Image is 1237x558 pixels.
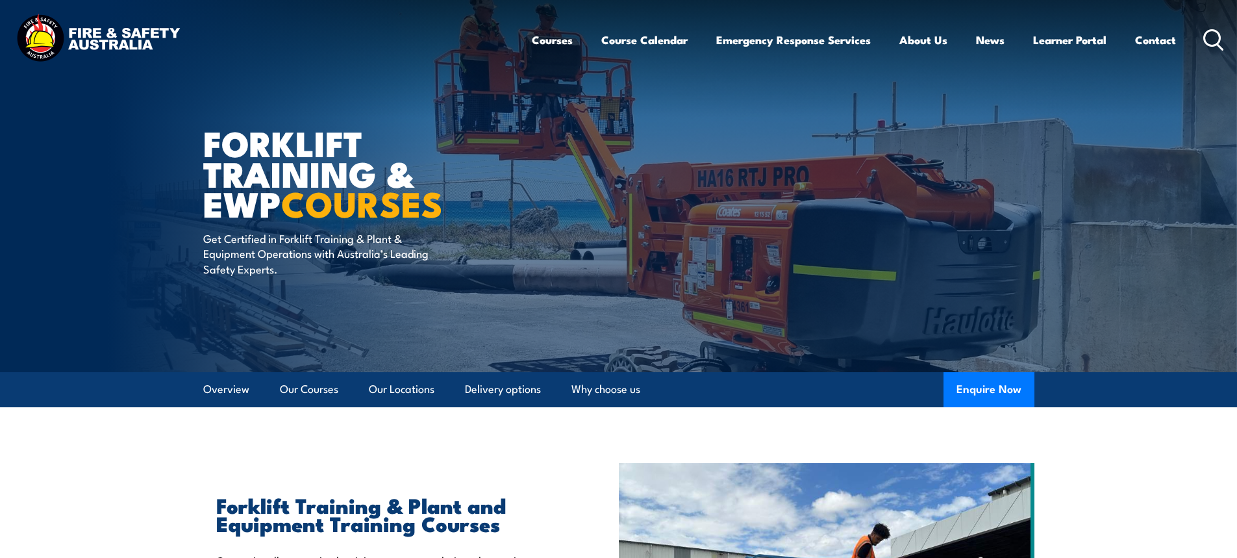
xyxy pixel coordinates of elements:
[203,127,524,218] h1: Forklift Training & EWP
[571,372,640,407] a: Why choose us
[203,372,249,407] a: Overview
[369,372,434,407] a: Our Locations
[281,175,443,229] strong: COURSES
[532,23,573,57] a: Courses
[976,23,1005,57] a: News
[943,372,1034,407] button: Enquire Now
[280,372,338,407] a: Our Courses
[1135,23,1176,57] a: Contact
[203,231,440,276] p: Get Certified in Forklift Training & Plant & Equipment Operations with Australia’s Leading Safety...
[716,23,871,57] a: Emergency Response Services
[1033,23,1106,57] a: Learner Portal
[601,23,688,57] a: Course Calendar
[216,496,559,532] h2: Forklift Training & Plant and Equipment Training Courses
[465,372,541,407] a: Delivery options
[899,23,947,57] a: About Us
